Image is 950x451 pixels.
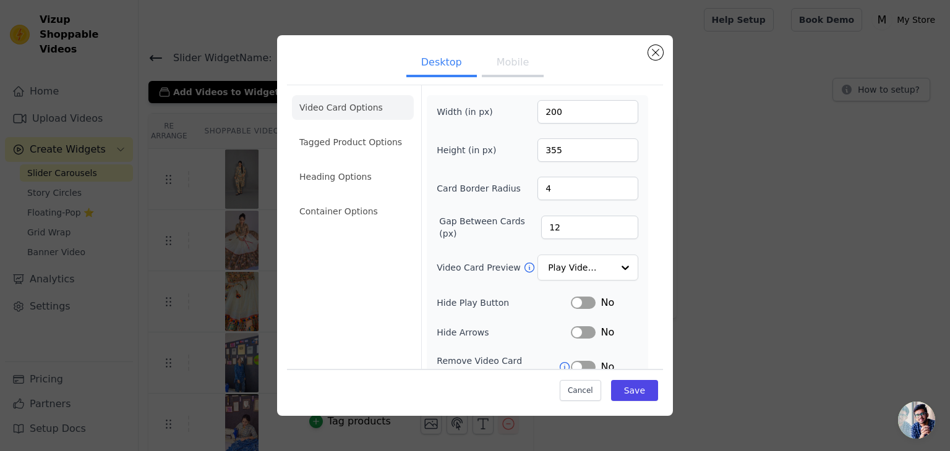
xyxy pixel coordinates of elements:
[292,199,414,224] li: Container Options
[898,402,935,439] a: Open chat
[560,380,601,401] button: Cancel
[292,95,414,120] li: Video Card Options
[601,360,614,374] span: No
[611,380,658,401] button: Save
[648,45,663,60] button: Close modal
[437,144,504,156] label: Height (in px)
[406,50,477,77] button: Desktop
[292,164,414,189] li: Heading Options
[601,325,614,340] span: No
[437,326,571,339] label: Hide Arrows
[437,355,558,379] label: Remove Video Card Shadow
[437,182,521,195] label: Card Border Radius
[292,130,414,154] li: Tagged Product Options
[437,261,523,274] label: Video Card Preview
[437,297,571,309] label: Hide Play Button
[601,295,614,310] span: No
[439,215,541,240] label: Gap Between Cards (px)
[482,50,544,77] button: Mobile
[437,106,504,118] label: Width (in px)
